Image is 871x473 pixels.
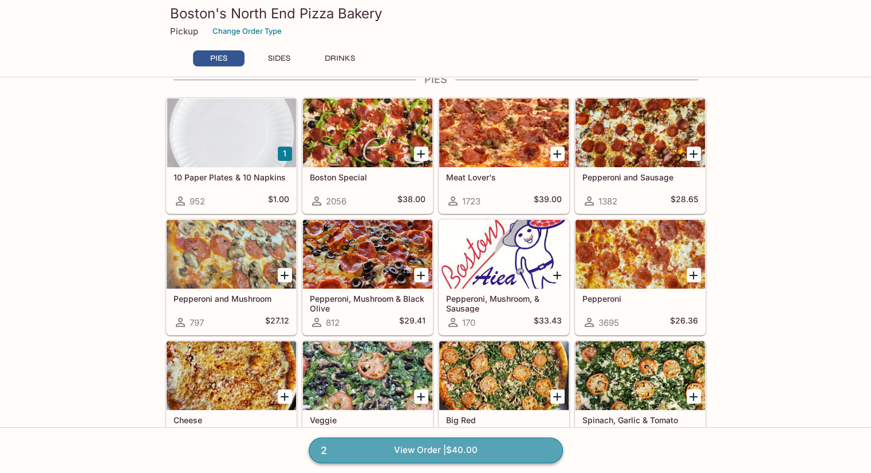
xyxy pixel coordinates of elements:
button: Add Spinach, Garlic & Tomato [687,389,701,404]
a: Veggie171$39.00 [302,341,433,456]
div: Pepperoni, Mushroom & Black Olive [303,220,432,289]
a: Pepperoni and Mushroom797$27.12 [166,219,297,335]
span: 952 [190,196,205,207]
div: Veggie [303,341,432,410]
div: Big Red [439,341,569,410]
h5: Spinach, Garlic & Tomato [582,415,698,425]
h5: Pepperoni, Mushroom, & Sausage [446,294,562,313]
a: Spinach, Garlic & Tomato773$29.41 [575,341,706,456]
button: Add Pepperoni and Sausage [687,147,701,161]
button: SIDES [254,50,305,66]
button: Add Meat Lover's [550,147,565,161]
div: Pepperoni and Mushroom [167,220,296,289]
span: 3695 [598,317,619,328]
a: Pepperoni3695$26.36 [575,219,706,335]
h5: 10 Paper Plates & 10 Napkins [174,172,289,182]
div: Meat Lover's [439,98,569,167]
button: PIES [193,50,245,66]
h3: Boston's North End Pizza Bakery [170,5,701,22]
div: 10 Paper Plates & 10 Napkins [167,98,296,167]
span: 1382 [598,196,617,207]
div: Pepperoni, Mushroom, & Sausage [439,220,569,289]
span: 170 [462,317,475,328]
h5: $26.36 [670,316,698,329]
div: Pepperoni and Sausage [576,98,705,167]
button: Add Big Red [550,389,565,404]
h5: Pepperoni, Mushroom & Black Olive [310,294,425,313]
div: Cheese [167,341,296,410]
button: Add Cheese [278,389,292,404]
a: Big Red517$35.00 [439,341,569,456]
a: Pepperoni and Sausage1382$28.65 [575,98,706,214]
h5: Boston Special [310,172,425,182]
h5: $1.00 [268,194,289,208]
span: 2 [314,443,334,459]
h5: $38.00 [397,194,425,208]
h5: Veggie [310,415,425,425]
h5: $28.65 [671,194,698,208]
h5: Cheese [174,415,289,425]
button: Add Pepperoni, Mushroom, & Sausage [550,268,565,282]
h5: Pepperoni and Mushroom [174,294,289,303]
button: Change Order Type [207,22,287,40]
a: Pepperoni, Mushroom & Black Olive812$29.41 [302,219,433,335]
h5: Pepperoni [582,294,698,303]
a: Cheese2914$23.88 [166,341,297,456]
span: 2056 [326,196,346,207]
h5: Big Red [446,415,562,425]
a: 2View Order |$40.00 [309,437,563,463]
button: Add Veggie [414,389,428,404]
button: Add 10 Paper Plates & 10 Napkins [278,147,292,161]
div: Pepperoni [576,220,705,289]
h5: Meat Lover's [446,172,562,182]
a: 10 Paper Plates & 10 Napkins952$1.00 [166,98,297,214]
a: Meat Lover's1723$39.00 [439,98,569,214]
h5: $33.43 [534,316,562,329]
button: Add Boston Special [414,147,428,161]
button: Add Pepperoni, Mushroom & Black Olive [414,268,428,282]
a: Pepperoni, Mushroom, & Sausage170$33.43 [439,219,569,335]
button: Add Pepperoni [687,268,701,282]
p: Pickup [170,26,198,37]
span: 797 [190,317,204,328]
div: Boston Special [303,98,432,167]
div: Spinach, Garlic & Tomato [576,341,705,410]
span: 1723 [462,196,480,207]
h5: $29.41 [399,316,425,329]
button: DRINKS [314,50,366,66]
h5: Pepperoni and Sausage [582,172,698,182]
span: 812 [326,317,340,328]
h5: $27.12 [265,316,289,329]
a: Boston Special2056$38.00 [302,98,433,214]
button: Add Pepperoni and Mushroom [278,268,292,282]
h4: PIES [165,73,706,86]
h5: $39.00 [534,194,562,208]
